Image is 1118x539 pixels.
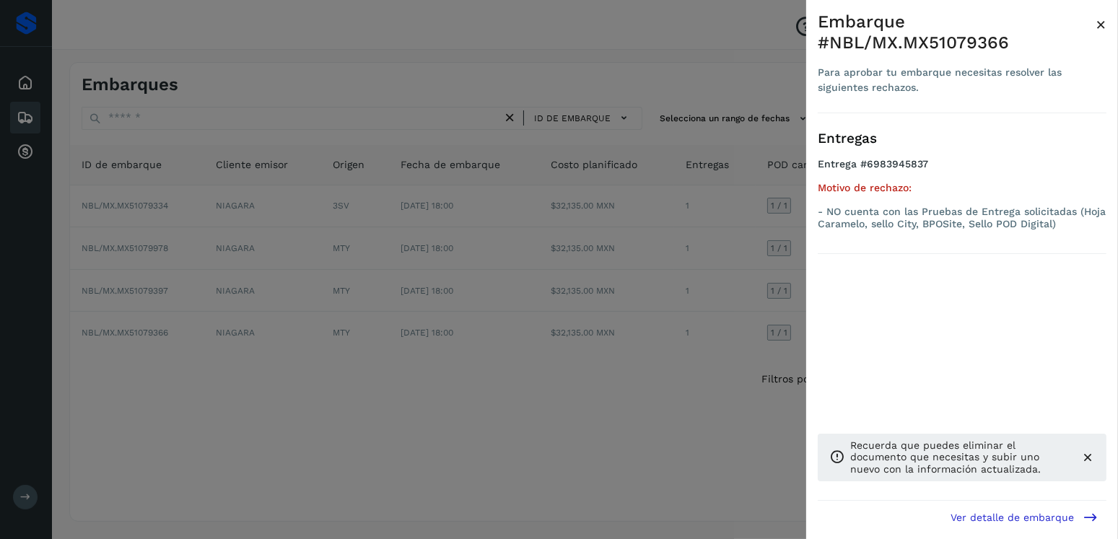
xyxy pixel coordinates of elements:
div: Para aprobar tu embarque necesitas resolver las siguientes rechazos. [818,65,1096,95]
h4: Entrega #6983945837 [818,158,1106,182]
button: Ver detalle de embarque [942,501,1106,533]
h5: Motivo de rechazo: [818,182,1106,194]
p: - NO cuenta con las Pruebas de Entrega solicitadas (Hoja Caramelo, sello City, BPOSite, Sello POD... [818,206,1106,230]
div: Embarque #NBL/MX.MX51079366 [818,12,1096,53]
h3: Entregas [818,131,1106,147]
span: × [1096,14,1106,35]
span: Ver detalle de embarque [951,512,1074,522]
button: Close [1096,12,1106,38]
p: Recuerda que puedes eliminar el documento que necesitas y subir uno nuevo con la información actu... [850,439,1069,476]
